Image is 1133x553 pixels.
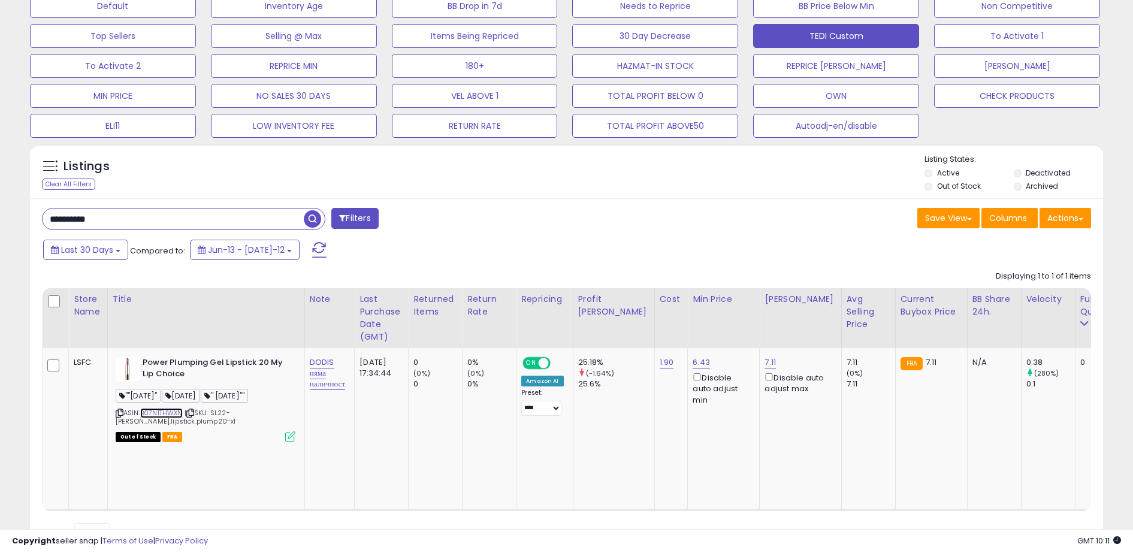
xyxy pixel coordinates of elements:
[1026,293,1070,306] div: Velocity
[521,376,563,386] div: Amazon AI
[155,535,208,546] a: Privacy Policy
[765,293,836,306] div: [PERSON_NAME]
[30,84,196,108] button: MIN PRICE
[934,54,1100,78] button: [PERSON_NAME]
[578,293,649,318] div: Profit [PERSON_NAME]
[524,358,539,368] span: ON
[572,24,738,48] button: 30 Day Decrease
[572,54,738,78] button: HAZMAT-IN STOCK
[30,54,196,78] button: To Activate 2
[847,293,890,331] div: Avg Selling Price
[310,293,349,306] div: Note
[1077,535,1121,546] span: 2025-08-12 10:11 GMT
[359,293,403,343] div: Last Purchase Date (GMT)
[162,389,200,403] span: [DATE]
[211,84,377,108] button: NO SALES 30 DAYS
[972,293,1016,318] div: BB Share 24h.
[211,54,377,78] button: REPRICE MIN
[413,293,457,318] div: Returned Items
[143,357,288,382] b: Power Plumping Gel Lipstick 20 My Lip Choice
[359,357,399,379] div: [DATE] 17:34:44
[102,535,153,546] a: Terms of Use
[12,535,56,546] strong: Copyright
[847,368,863,378] small: (0%)
[693,293,754,306] div: Min Price
[753,114,919,138] button: Autoadj-en/disable
[211,24,377,48] button: Selling @ Max
[211,114,377,138] button: LOW INVENTORY FEE
[926,356,937,368] span: 7.11
[693,356,710,368] a: 6.43
[572,114,738,138] button: TOTAL PROFIT ABOVE50
[753,84,919,108] button: OWN
[1080,357,1117,368] div: 0
[1026,181,1058,191] label: Archived
[1080,293,1122,318] div: Fulfillable Quantity
[467,357,516,368] div: 0%
[765,356,776,368] a: 7.11
[586,368,614,378] small: (-1.64%)
[937,181,981,191] label: Out of Stock
[413,379,462,389] div: 0
[917,208,980,228] button: Save View
[549,358,568,368] span: OFF
[578,357,654,368] div: 25.18%
[1026,357,1075,368] div: 0.38
[190,240,300,260] button: Jun-13 - [DATE]-12
[901,357,923,370] small: FBA
[996,271,1091,282] div: Displaying 1 to 1 of 1 items
[392,114,558,138] button: RETURN RATE
[392,84,558,108] button: VEL ABOVE 1
[467,293,511,318] div: Return Rate
[753,54,919,78] button: REPRICE [PERSON_NAME]
[43,240,128,260] button: Last 30 Days
[972,357,1012,368] div: N/A
[331,208,378,229] button: Filters
[208,244,285,256] span: Jun-13 - [DATE]-12
[310,356,345,390] a: DODIS няма наличност
[64,158,110,175] h5: Listings
[753,24,919,48] button: TEDI Custom
[660,293,683,306] div: Cost
[42,179,95,190] div: Clear All Filters
[924,154,1103,165] p: Listing States:
[130,245,185,256] span: Compared to:
[847,379,895,389] div: 7.11
[937,168,959,178] label: Active
[660,356,674,368] a: 1.90
[1034,368,1059,378] small: (280%)
[61,244,113,256] span: Last 30 Days
[201,389,248,403] span: " [DATE]""
[74,293,102,318] div: Store Name
[1026,168,1071,178] label: Deactivated
[30,114,196,138] button: ELI11
[521,389,563,416] div: Preset:
[765,371,832,394] div: Disable auto adjust max
[847,357,895,368] div: 7.11
[1040,208,1091,228] button: Actions
[116,357,140,381] img: 21qJy8tFw0L._SL40_.jpg
[116,357,295,440] div: ASIN:
[413,357,462,368] div: 0
[116,408,236,426] span: | SKU: SL22-[PERSON_NAME].lipstick.plump20-x1
[934,24,1100,48] button: To Activate 1
[74,357,98,368] div: LSFC
[467,368,484,378] small: (0%)
[116,389,161,403] span: ""[DATE]"
[934,84,1100,108] button: CHECK PRODUCTS
[140,408,183,418] a: B07N1THWXN
[521,293,567,306] div: Repricing
[116,432,161,442] span: All listings that are currently out of stock and unavailable for purchase on Amazon
[693,371,750,406] div: Disable auto adjust min
[51,527,137,539] span: Show: entries
[113,293,300,306] div: Title
[392,24,558,48] button: Items Being Repriced
[989,212,1027,224] span: Columns
[1026,379,1075,389] div: 0.1
[578,379,654,389] div: 25.6%
[572,84,738,108] button: TOTAL PROFIT BELOW 0
[413,368,430,378] small: (0%)
[30,24,196,48] button: Top Sellers
[981,208,1038,228] button: Columns
[901,293,962,318] div: Current Buybox Price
